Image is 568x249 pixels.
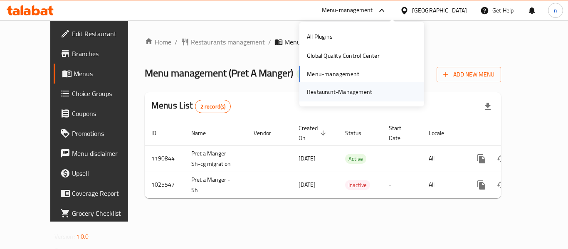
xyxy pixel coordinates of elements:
td: 1190844 [145,145,185,172]
a: Home [145,37,171,47]
div: Restaurant-Management [307,87,372,96]
a: Menu disclaimer [54,143,145,163]
button: more [472,175,491,195]
div: Inactive [345,180,370,190]
span: Grocery Checklist [72,208,138,218]
span: n [554,6,557,15]
span: Version: [54,231,75,242]
span: Menu disclaimer [72,148,138,158]
span: Menus [74,69,138,79]
td: Pret a Manger - Sh-cg migration [185,145,247,172]
a: Grocery Checklist [54,203,145,223]
th: Actions [465,121,558,146]
span: Menus [284,37,304,47]
span: Upsell [72,168,138,178]
li: / [175,37,178,47]
td: 1025547 [145,172,185,198]
span: Vendor [254,128,282,138]
td: Pret a Manger - Sh [185,172,247,198]
span: Menu management ( Pret A Manger ) [145,64,293,82]
button: Add New Menu [437,67,501,82]
div: Open [296,69,316,79]
td: - [382,172,422,198]
span: ID [151,128,167,138]
div: All Plugins [307,32,333,41]
a: Restaurants management [181,37,265,47]
li: / [268,37,271,47]
a: Promotions [54,123,145,143]
a: Edit Restaurant [54,24,145,44]
div: Total records count [195,100,231,113]
span: Coverage Report [72,188,138,198]
span: Branches [72,49,138,59]
span: Start Date [389,123,412,143]
span: Status [345,128,372,138]
span: Active [345,154,366,164]
span: 1.0.0 [76,231,89,242]
div: Global Quality Control Center [307,51,380,60]
td: All [422,145,465,172]
span: Edit Restaurant [72,29,138,39]
a: Menus [54,64,145,84]
span: Locale [429,128,455,138]
div: Menu-management [322,5,373,15]
table: enhanced table [145,121,558,198]
a: Upsell [54,163,145,183]
span: Coupons [72,108,138,118]
h2: Menus List [151,99,231,113]
span: Open [296,70,316,77]
td: - [382,145,422,172]
span: Inactive [345,180,370,190]
span: 2 record(s) [195,103,231,111]
span: Choice Groups [72,89,138,99]
span: Promotions [72,128,138,138]
a: Branches [54,44,145,64]
a: Coverage Report [54,183,145,203]
span: Restaurants management [191,37,265,47]
span: [DATE] [299,179,316,190]
button: Change Status [491,149,511,169]
a: Choice Groups [54,84,145,104]
span: Name [191,128,217,138]
td: All [422,172,465,198]
a: Coupons [54,104,145,123]
span: Created On [299,123,328,143]
button: more [472,149,491,169]
div: Export file [478,96,498,116]
span: [DATE] [299,153,316,164]
div: [GEOGRAPHIC_DATA] [412,6,467,15]
button: Change Status [491,175,511,195]
span: Add New Menu [443,69,494,80]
